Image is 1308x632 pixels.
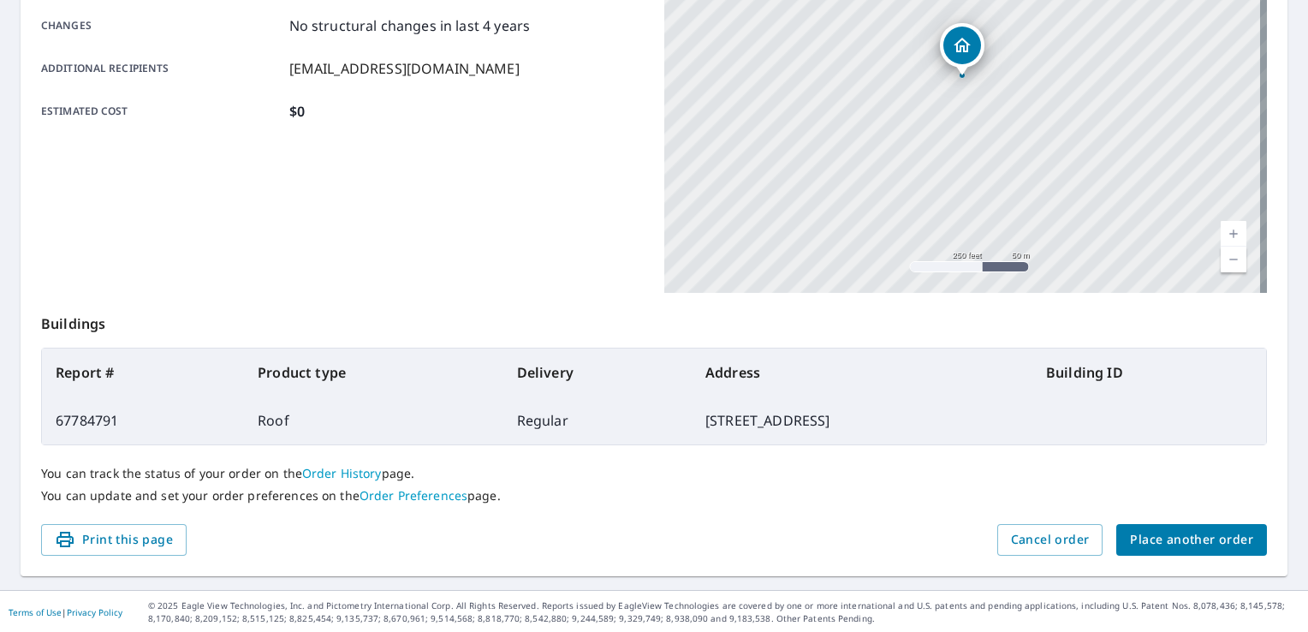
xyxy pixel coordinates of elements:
[244,396,503,444] td: Roof
[302,465,382,481] a: Order History
[41,101,282,122] p: Estimated cost
[289,101,305,122] p: $0
[41,466,1267,481] p: You can track the status of your order on the page.
[503,349,692,396] th: Delivery
[997,524,1103,556] button: Cancel order
[940,23,984,76] div: Dropped pin, building 1, Residential property, 330 Stone Corral Ct Sun Valley, NV 89433
[9,606,62,618] a: Terms of Use
[1130,529,1253,551] span: Place another order
[41,488,1267,504] p: You can update and set your order preferences on the page.
[503,396,692,444] td: Regular
[41,15,282,36] p: Changes
[9,607,122,617] p: |
[1221,247,1246,272] a: Current Level 17, Zoom Out
[692,396,1032,444] td: [STREET_ADDRESS]
[1032,349,1266,396] th: Building ID
[289,15,531,36] p: No structural changes in last 4 years
[360,487,467,504] a: Order Preferences
[1116,524,1267,556] button: Place another order
[67,606,122,618] a: Privacy Policy
[42,349,244,396] th: Report #
[41,524,187,556] button: Print this page
[55,529,173,551] span: Print this page
[244,349,503,396] th: Product type
[41,58,282,79] p: Additional recipients
[41,293,1267,348] p: Buildings
[42,396,244,444] td: 67784791
[289,58,520,79] p: [EMAIL_ADDRESS][DOMAIN_NAME]
[1221,221,1246,247] a: Current Level 17, Zoom In
[692,349,1032,396] th: Address
[148,599,1299,625] p: © 2025 Eagle View Technologies, Inc. and Pictometry International Corp. All Rights Reserved. Repo...
[1011,529,1090,551] span: Cancel order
